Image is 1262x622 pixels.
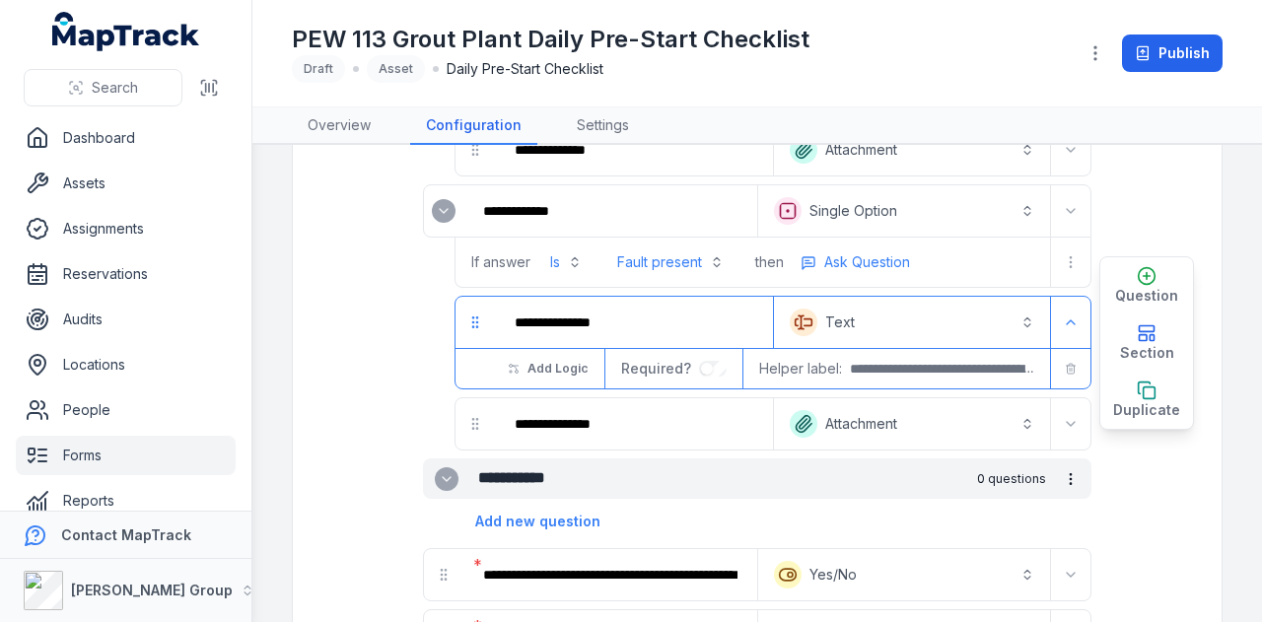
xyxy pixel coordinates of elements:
[499,301,769,344] div: :rl5t:-form-item-label
[16,254,236,294] a: Reservations
[778,128,1046,172] button: Attachment
[447,59,603,79] span: Daily Pre-Start Checklist
[24,69,182,106] button: Search
[755,252,784,272] span: then
[467,189,753,233] div: :rl5b:-form-item-label
[435,467,458,491] button: Expand
[762,553,1046,596] button: Yes/No
[16,345,236,384] a: Locations
[432,199,456,223] button: Expand
[1120,343,1174,363] span: Section
[1100,372,1193,429] button: Duplicate
[475,512,600,531] span: Add new question
[538,244,594,280] button: Is
[759,359,842,379] span: Helper label:
[1055,134,1087,166] button: Expand
[499,128,769,172] div: :rl43:-form-item-label
[16,390,236,430] a: People
[499,402,769,446] div: :rl65:-form-item-label
[1055,408,1087,440] button: Expand
[292,55,345,83] div: Draft
[456,130,495,170] div: drag
[1100,314,1193,372] button: Section
[467,416,483,432] svg: drag
[561,107,645,145] a: Settings
[292,107,386,145] a: Overview
[436,567,452,583] svg: drag
[1055,195,1087,227] button: Expand
[467,314,483,330] svg: drag
[605,244,736,280] button: Fault present
[92,78,138,98] span: Search
[52,12,200,51] a: MapTrack
[778,301,1046,344] button: Text
[424,191,463,231] div: :rl5a:-form-item-label
[1113,400,1180,420] span: Duplicate
[456,404,495,444] div: drag
[467,142,483,158] svg: drag
[61,526,191,543] strong: Contact MapTrack
[1054,462,1087,496] button: more-detail
[467,553,753,596] div: :rl4d:-form-item-label
[456,303,495,342] div: drag
[16,209,236,248] a: Assignments
[495,352,600,385] button: Add Logic
[462,503,613,540] button: Add new question
[71,582,233,598] strong: [PERSON_NAME] Group
[762,189,1046,233] button: Single Option
[16,164,236,203] a: Assets
[621,360,699,377] span: Required?
[792,247,919,277] button: more-detail
[471,252,530,272] span: If answer
[292,24,809,55] h1: PEW 113 Grout Plant Daily Pre-Start Checklist
[16,300,236,339] a: Audits
[778,402,1046,446] button: Attachment
[527,361,588,377] span: Add Logic
[699,361,727,377] input: :rl6t:-form-item-label
[410,107,537,145] a: Configuration
[824,252,910,272] span: Ask Question
[424,555,463,594] div: drag
[367,55,425,83] div: Asset
[1055,559,1087,590] button: Expand
[1115,286,1178,306] span: Question
[16,118,236,158] a: Dashboard
[16,481,236,520] a: Reports
[977,471,1046,487] span: 0 questions
[1100,257,1193,314] button: Question
[16,436,236,475] a: Forms
[1055,307,1087,338] button: Expand
[1055,246,1087,278] button: more-detail
[1122,35,1223,72] button: Publish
